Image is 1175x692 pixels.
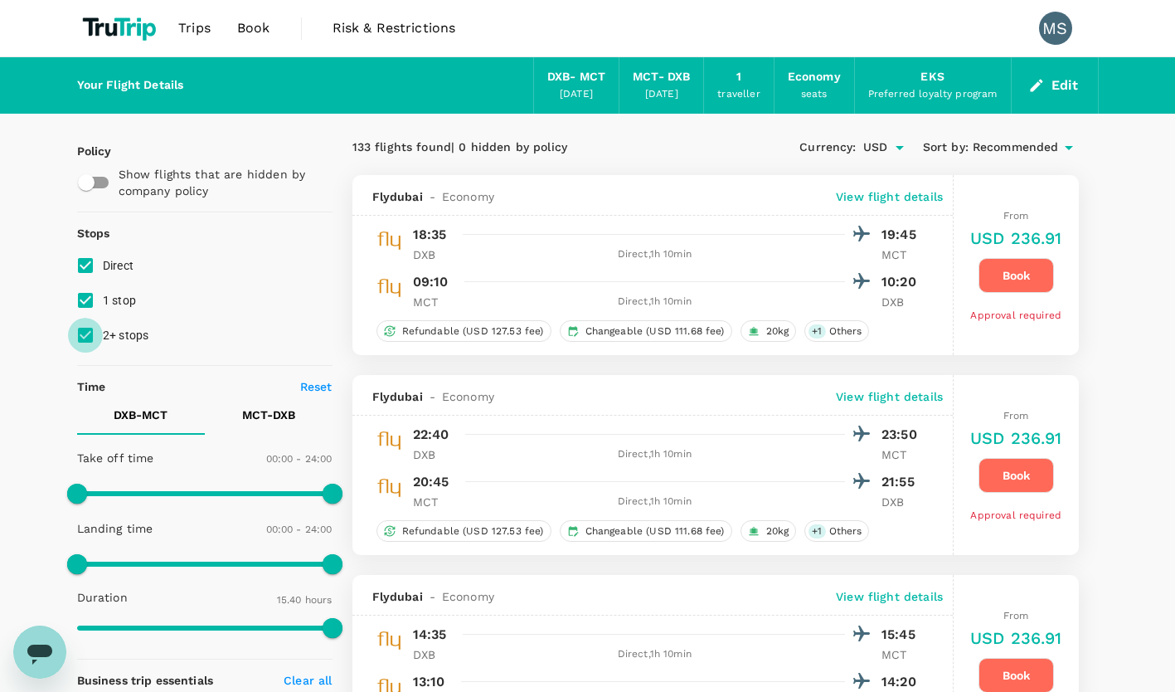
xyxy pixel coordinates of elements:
[77,76,184,95] div: Your Flight Details
[973,139,1059,157] span: Recommended
[77,674,214,687] strong: Business trip essentials
[372,388,423,405] span: Flydubai
[1003,410,1029,422] span: From
[970,309,1061,321] span: Approval required
[372,188,423,205] span: Flydubai
[77,10,166,46] img: TruTrip logo
[881,672,923,692] p: 14:20
[413,672,445,692] p: 13:10
[823,324,869,339] span: Others
[103,259,134,272] span: Direct
[413,425,449,445] p: 22:40
[547,68,605,86] div: DXB - MCT
[423,388,442,405] span: -
[300,378,333,395] p: Reset
[423,588,442,605] span: -
[1003,610,1029,621] span: From
[413,494,454,510] p: MCT
[633,68,690,86] div: MCT - DXB
[808,324,825,339] span: + 1
[868,86,998,103] div: Preferred loyalty program
[372,271,405,305] img: FZ
[970,425,1062,451] h6: USD 236.91
[442,588,494,605] span: Economy
[103,329,149,342] span: 2+ stops
[464,294,846,310] div: Direct , 1h 10min
[920,68,944,86] div: EKS
[464,494,846,510] div: Direct , 1h 10min
[178,18,211,38] span: Trips
[372,224,405,257] img: FZ
[881,494,923,510] p: DXB
[77,520,153,537] p: Landing time
[77,378,106,395] p: Time
[836,388,943,405] p: View flight details
[881,446,923,463] p: MCT
[804,520,869,542] div: +1Others
[881,625,923,645] p: 15:45
[77,227,110,240] strong: Stops
[352,139,716,157] div: 133 flights found | 0 hidden by policy
[464,646,846,663] div: Direct , 1h 10min
[560,86,593,103] div: [DATE]
[464,246,846,263] div: Direct , 1h 10min
[413,225,447,245] p: 18:35
[396,524,551,538] span: Refundable (USD 127.53 fee)
[413,272,449,292] p: 09:10
[836,188,943,205] p: View flight details
[760,324,796,339] span: 20kg
[442,188,494,205] span: Economy
[717,86,760,103] div: traveller
[423,188,442,205] span: -
[579,524,731,538] span: Changeable (USD 111.68 fee)
[970,509,1061,521] span: Approval required
[881,294,923,310] p: DXB
[77,589,128,606] p: Duration
[736,68,741,86] div: 1
[413,246,454,263] p: DXB
[888,136,911,159] button: Open
[579,324,731,339] span: Changeable (USD 111.68 fee)
[1003,210,1029,222] span: From
[923,139,969,157] span: Sort by :
[376,320,551,342] div: Refundable (USD 127.53 fee)
[799,139,856,157] span: Currency :
[333,18,456,38] span: Risk & Restrictions
[740,520,797,542] div: 20kg
[760,524,796,538] span: 20kg
[1039,12,1072,45] div: MS
[881,425,923,445] p: 23:50
[645,86,678,103] div: [DATE]
[372,624,405,657] img: FZ
[801,86,828,103] div: seats
[242,407,295,423] p: MCT - DXB
[560,520,732,542] div: Changeable (USD 111.68 fee)
[881,272,923,292] p: 10:20
[970,225,1062,251] h6: USD 236.91
[13,626,66,679] iframe: Button to launch messaging window
[464,446,846,463] div: Direct , 1h 10min
[808,524,825,538] span: + 1
[881,472,923,492] p: 21:55
[103,294,137,307] span: 1 stop
[114,407,168,423] p: DXB - MCT
[77,143,92,159] p: Policy
[788,68,841,86] div: Economy
[881,646,923,663] p: MCT
[77,450,154,466] p: Take off time
[372,424,405,457] img: FZ
[376,520,551,542] div: Refundable (USD 127.53 fee)
[413,446,454,463] p: DXB
[978,458,1054,493] button: Book
[804,320,869,342] div: +1Others
[978,258,1054,293] button: Book
[277,594,333,606] span: 15.40 hours
[119,166,321,199] p: Show flights that are hidden by company policy
[413,625,447,645] p: 14:35
[266,453,333,465] span: 00:00 - 24:00
[372,471,405,504] img: FZ
[237,18,270,38] span: Book
[372,588,423,605] span: Flydubai
[413,294,454,310] p: MCT
[740,320,797,342] div: 20kg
